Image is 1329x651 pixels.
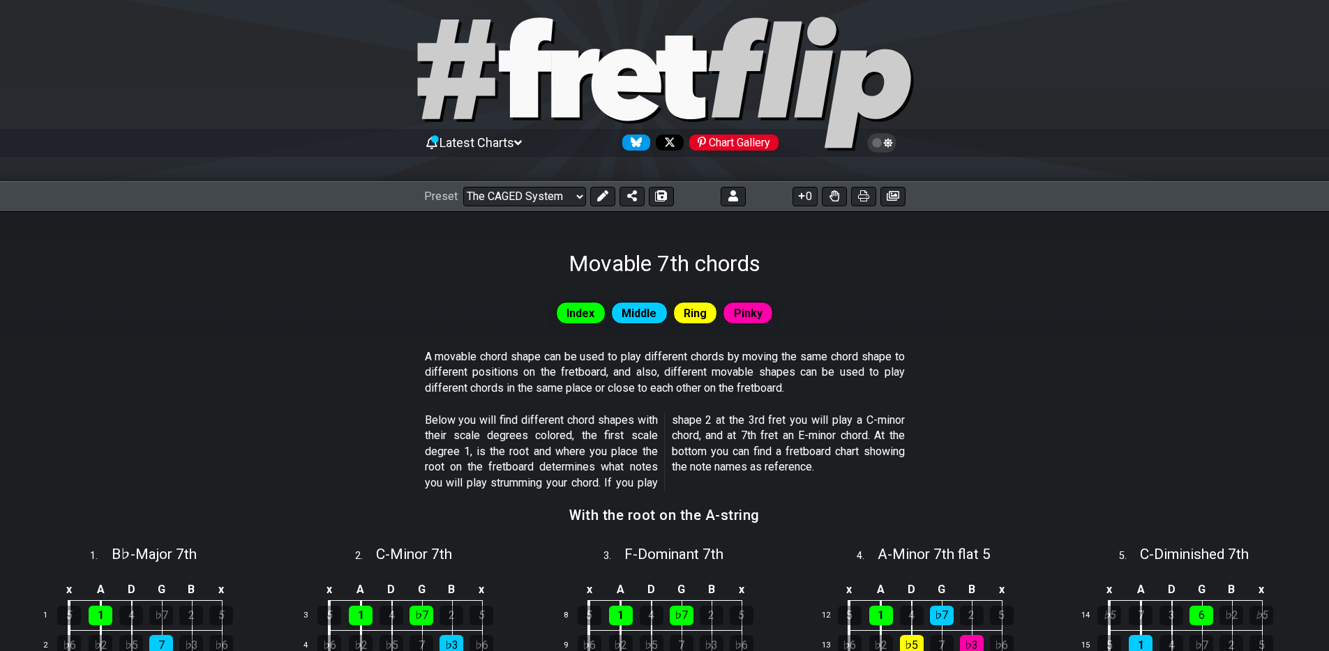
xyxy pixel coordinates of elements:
div: 2 [960,606,984,625]
div: ♭7 [410,606,433,625]
p: A movable chord shape can be used to play different chords by moving the same chord shape to diff... [425,349,905,396]
td: A [1125,578,1157,601]
button: 0 [793,187,818,206]
td: D [376,578,407,601]
td: x [1247,578,1277,601]
div: 6 [1189,606,1213,625]
td: G [407,578,437,601]
td: x [834,578,866,601]
td: A [865,578,896,601]
td: A [605,578,636,601]
div: 1 [869,606,893,625]
td: 14 [1076,601,1109,631]
td: A [345,578,377,601]
td: x [1093,578,1125,601]
div: ♭5 [1097,606,1121,625]
a: Follow #fretflip at Bluesky [617,135,650,151]
div: 4 [380,606,403,625]
button: Toggle Dexterity for all fretkits [822,187,847,206]
span: Index [566,303,594,323]
div: 4 [900,606,924,625]
p: Below you will find different chord shapes with their scale degrees colored, the first scale degr... [425,413,905,491]
div: 5 [990,606,1014,625]
div: 2 [179,606,203,625]
td: 12 [816,601,849,631]
span: Ring [684,303,707,323]
td: 1 [36,601,69,631]
h1: Movable 7th chords [569,250,760,277]
div: ♭2 [1219,606,1243,625]
div: 5 [317,606,341,625]
button: Print [851,187,876,206]
select: Preset [463,187,586,206]
td: x [986,578,1016,601]
button: Save As (makes a copy) [649,187,674,206]
span: C - Minor 7th [376,546,452,562]
div: ♭7 [930,606,954,625]
div: 2 [700,606,723,625]
td: G [926,578,956,601]
td: B [696,578,726,601]
td: G [1187,578,1217,601]
div: 5 [57,606,81,625]
td: x [726,578,756,601]
span: 3 . [603,549,624,564]
span: Pinky [734,303,763,323]
span: B♭ - Major 7th [112,546,197,562]
td: x [207,578,236,601]
td: D [896,578,927,601]
td: x [573,578,606,601]
button: Logout [721,187,746,206]
td: B [437,578,467,601]
a: #fretflip at Pinterest [684,135,779,151]
td: x [53,578,85,601]
button: Create image [880,187,906,206]
div: ♭7 [670,606,693,625]
span: A - Minor 7th flat 5 [878,546,991,562]
div: 1 [609,606,633,625]
span: 2 . [355,549,376,564]
td: B [1217,578,1247,601]
td: G [666,578,696,601]
td: B [177,578,207,601]
span: 4 . [857,549,878,564]
div: 1 [349,606,373,625]
button: Edit Preset [590,187,615,206]
div: Chart Gallery [689,135,779,151]
td: x [467,578,497,601]
span: Middle [622,303,656,323]
div: ♭5 [1249,606,1273,625]
span: Preset [424,190,458,203]
td: G [147,578,177,601]
div: ♭7 [149,606,173,625]
td: x [313,578,345,601]
div: 5 [470,606,493,625]
td: A [85,578,117,601]
span: Latest Charts [440,135,514,150]
span: F - Dominant 7th [624,546,723,562]
span: C - Diminished 7th [1140,546,1249,562]
div: 7 [1129,606,1152,625]
div: 3 [1159,606,1183,625]
button: Share Preset [620,187,645,206]
div: 2 [440,606,463,625]
td: 8 [555,601,589,631]
span: 5 . [1119,549,1140,564]
div: 1 [89,606,112,625]
a: Follow #fretflip at X [650,135,684,151]
div: 5 [209,606,233,625]
div: 5 [578,606,601,625]
td: 3 [295,601,329,631]
div: 4 [119,606,143,625]
div: 4 [640,606,663,625]
h3: With the root on the A-string [569,507,760,523]
td: B [956,578,986,601]
span: Toggle light / dark theme [874,137,890,149]
td: D [1156,578,1187,601]
div: 5 [838,606,862,625]
td: D [636,578,667,601]
td: D [116,578,147,601]
div: 5 [730,606,753,625]
span: 1 . [90,549,111,564]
